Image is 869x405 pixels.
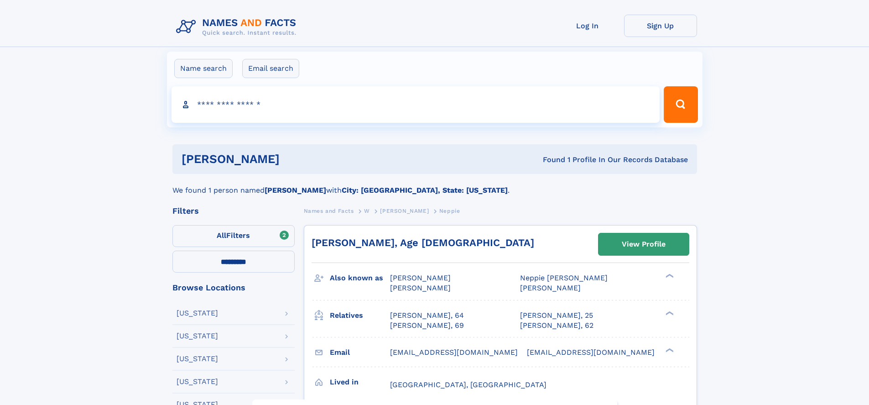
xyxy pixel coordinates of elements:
[172,15,304,39] img: Logo Names and Facts
[330,308,390,323] h3: Relatives
[177,332,218,340] div: [US_STATE]
[520,310,593,321] a: [PERSON_NAME], 25
[527,348,655,357] span: [EMAIL_ADDRESS][DOMAIN_NAME]
[664,86,697,123] button: Search Button
[520,284,581,292] span: [PERSON_NAME]
[622,234,666,255] div: View Profile
[551,15,624,37] a: Log In
[342,186,508,195] b: City: [GEOGRAPHIC_DATA], State: [US_STATE]
[172,284,295,292] div: Browse Locations
[624,15,697,37] a: Sign Up
[380,208,429,214] span: [PERSON_NAME]
[364,208,370,214] span: W
[304,205,354,216] a: Names and Facts
[520,274,608,282] span: Neppie [PERSON_NAME]
[663,273,674,279] div: ❯
[242,59,299,78] label: Email search
[177,378,218,385] div: [US_STATE]
[177,355,218,363] div: [US_STATE]
[265,186,326,195] b: [PERSON_NAME]
[390,348,518,357] span: [EMAIL_ADDRESS][DOMAIN_NAME]
[182,153,411,165] h1: [PERSON_NAME]
[330,345,390,360] h3: Email
[390,321,464,331] a: [PERSON_NAME], 69
[177,310,218,317] div: [US_STATE]
[172,86,660,123] input: search input
[520,321,593,331] a: [PERSON_NAME], 62
[312,237,534,248] a: [PERSON_NAME], Age [DEMOGRAPHIC_DATA]
[172,174,697,196] div: We found 1 person named with .
[598,233,689,255] a: View Profile
[390,310,464,321] a: [PERSON_NAME], 64
[364,205,370,216] a: W
[411,155,688,165] div: Found 1 Profile In Our Records Database
[439,208,460,214] span: Neppie
[330,374,390,390] h3: Lived in
[390,380,546,389] span: [GEOGRAPHIC_DATA], [GEOGRAPHIC_DATA]
[663,310,674,316] div: ❯
[380,205,429,216] a: [PERSON_NAME]
[174,59,233,78] label: Name search
[390,274,451,282] span: [PERSON_NAME]
[172,225,295,247] label: Filters
[390,284,451,292] span: [PERSON_NAME]
[217,231,226,240] span: All
[663,347,674,353] div: ❯
[172,207,295,215] div: Filters
[330,270,390,286] h3: Also known as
